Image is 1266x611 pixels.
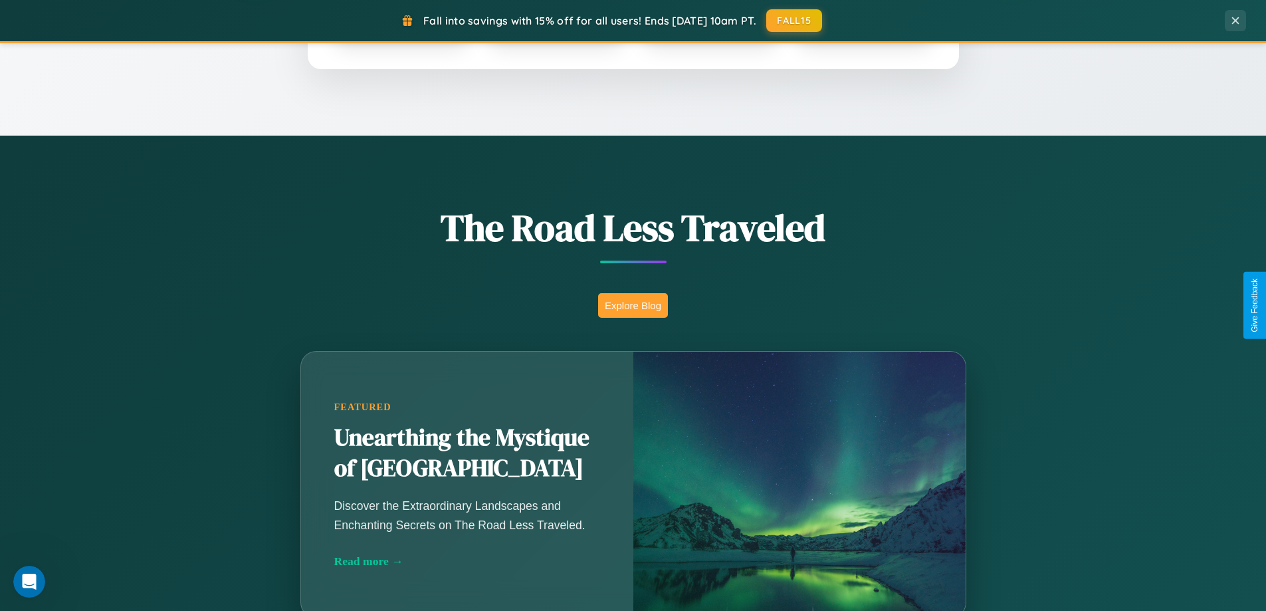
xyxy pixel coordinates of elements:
h2: Unearthing the Mystique of [GEOGRAPHIC_DATA] [334,423,600,484]
button: FALL15 [766,9,822,32]
button: Explore Blog [598,293,668,318]
div: Give Feedback [1250,279,1259,332]
div: Read more → [334,554,600,568]
iframe: Intercom live chat [13,566,45,598]
h1: The Road Less Traveled [235,202,1032,253]
p: Discover the Extraordinary Landscapes and Enchanting Secrets on The Road Less Traveled. [334,497,600,534]
span: Fall into savings with 15% off for all users! Ends [DATE] 10am PT. [423,14,756,27]
div: Featured [334,402,600,413]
